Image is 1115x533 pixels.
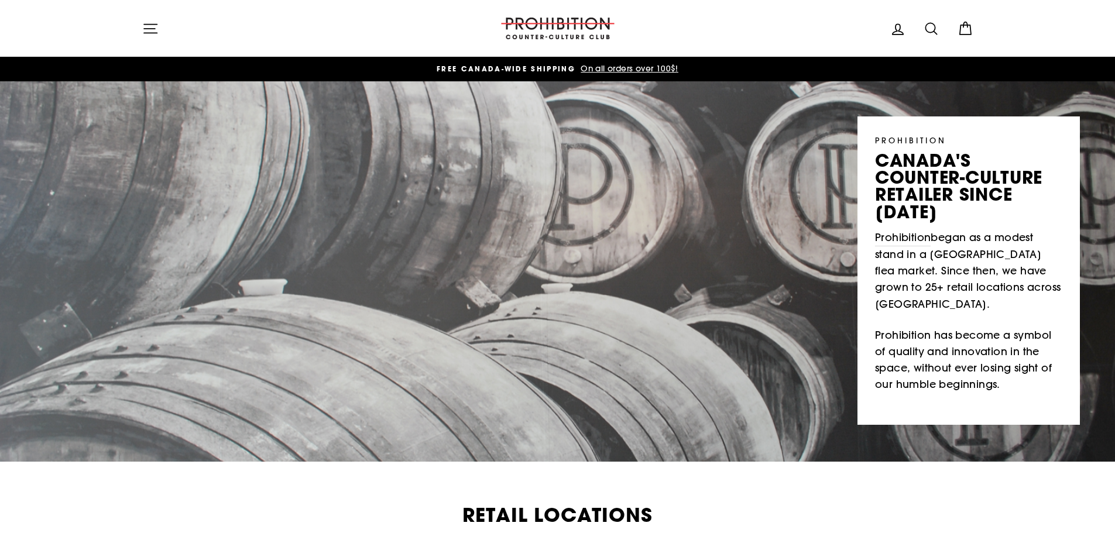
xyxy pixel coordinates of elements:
span: On all orders over 100$! [578,63,678,74]
a: FREE CANADA-WIDE SHIPPING On all orders over 100$! [145,63,970,75]
span: FREE CANADA-WIDE SHIPPING [437,64,575,74]
p: canada's counter-culture retailer since [DATE] [875,152,1062,221]
p: PROHIBITION [875,134,1062,146]
p: began as a modest stand in a [GEOGRAPHIC_DATA] flea market. Since then, we have grown to 25+ reta... [875,229,1062,312]
a: Prohibition [875,229,931,246]
h2: Retail Locations [142,506,973,525]
p: Prohibition has become a symbol of quality and innovation in the space, without ever losing sight... [875,327,1062,393]
img: PROHIBITION COUNTER-CULTURE CLUB [499,18,616,39]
